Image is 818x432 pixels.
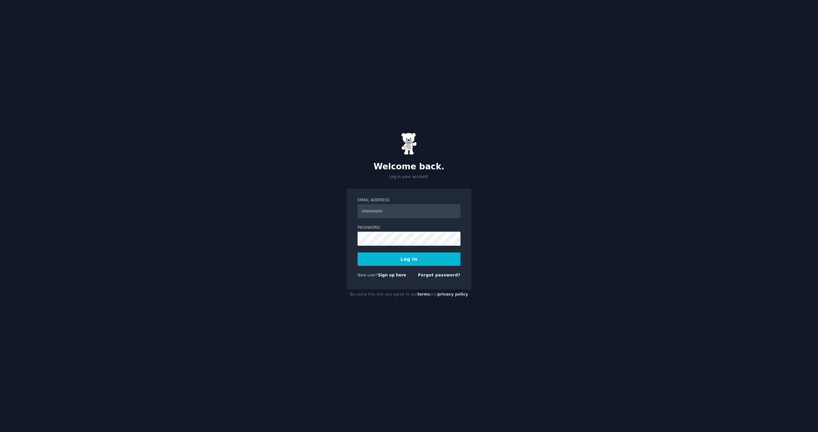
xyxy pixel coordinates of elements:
label: Password [358,225,460,231]
a: Sign up here [378,273,406,277]
span: New user? [358,273,378,277]
div: By using this site you agree to our and [346,289,472,300]
p: Log in your account. [346,174,472,180]
img: Gummy Bear [401,133,417,155]
h2: Welcome back. [346,162,472,172]
a: terms [417,292,430,297]
a: Forgot password? [418,273,460,277]
button: Log In [358,252,460,266]
label: Email Address [358,197,460,203]
a: privacy policy [437,292,468,297]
